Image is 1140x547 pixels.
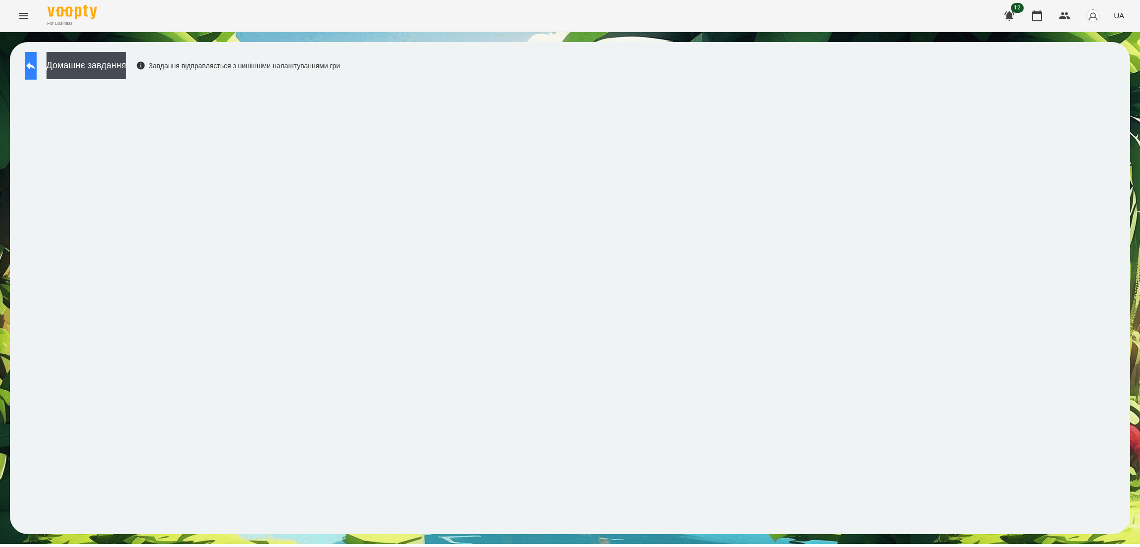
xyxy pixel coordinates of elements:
span: For Business [47,20,97,27]
button: Menu [12,4,36,28]
img: Voopty Logo [47,5,97,19]
span: UA [1114,10,1124,21]
button: UA [1110,6,1128,25]
span: 12 [1011,3,1024,13]
div: Завдання відправляється з нинішніми налаштуваннями гри [136,61,340,71]
button: Домашнє завдання [47,52,126,79]
img: avatar_s.png [1086,9,1100,23]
